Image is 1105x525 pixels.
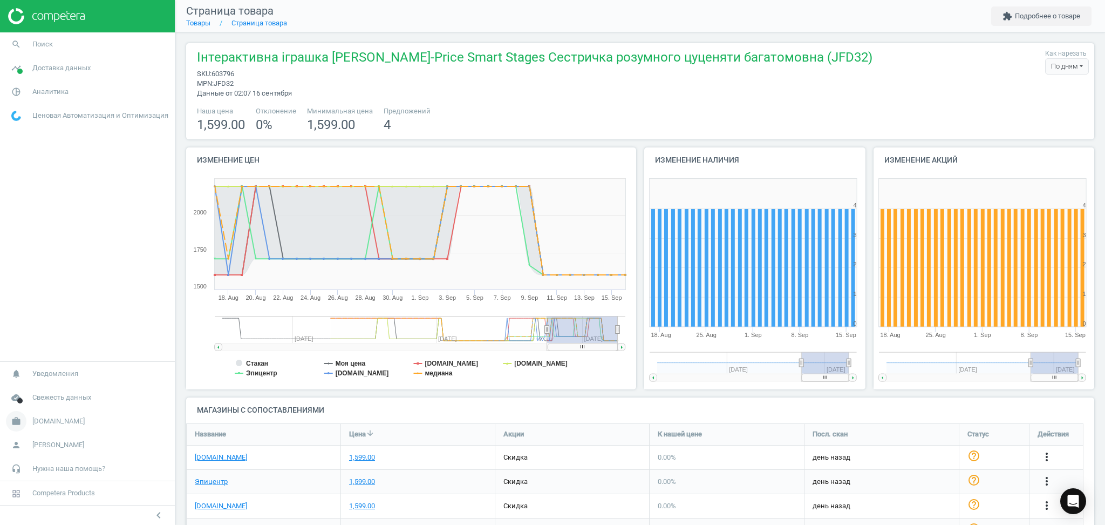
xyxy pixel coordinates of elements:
[32,369,78,379] span: Уведомления
[547,294,567,301] tspan: 11. Sep
[384,106,431,116] span: Предложений
[1040,499,1053,512] i: more_vert
[307,117,355,132] span: 1,599.00
[32,416,85,426] span: [DOMAIN_NAME]
[32,87,69,97] span: Аналитика
[246,360,268,367] tspan: Стакан
[32,63,91,73] span: Доставка данных
[336,360,366,367] tspan: Моя цена
[514,360,568,367] tspan: [DOMAIN_NAME]
[349,477,375,487] div: 1,599.00
[745,332,762,338] tspan: 1. Sep
[145,508,172,522] button: chevron_left
[1040,475,1053,489] button: more_vert
[214,79,234,87] span: JFD32
[273,294,293,301] tspan: 22. Aug
[494,294,511,301] tspan: 7. Sep
[874,147,1095,173] h4: Изменение акций
[246,369,277,377] tspan: Эпицентр
[644,147,865,173] h4: Изменение наличия
[813,429,848,439] span: Посл. скан
[186,398,1094,423] h4: Магазины с сопоставлениями
[197,89,292,97] span: Данные от 02:07 16 сентября
[854,320,857,327] text: 0
[574,294,595,301] tspan: 13. Sep
[854,291,857,297] text: 1
[349,453,375,462] div: 1,599.00
[336,369,389,377] tspan: [DOMAIN_NAME]
[195,501,247,511] a: [DOMAIN_NAME]
[384,117,391,132] span: 4
[1082,320,1086,327] text: 0
[503,477,528,486] span: скидка
[658,477,676,486] span: 0.00 %
[697,332,717,338] tspan: 25. Aug
[967,429,989,439] span: Статус
[11,111,21,121] img: wGWNvw8QSZomAAAAABJRU5ErkJggg==
[349,429,366,439] span: Цена
[521,294,538,301] tspan: 9. Sep
[1082,232,1086,238] text: 3
[6,82,26,102] i: pie_chart_outlined
[197,79,214,87] span: mpn :
[854,202,857,208] text: 4
[197,106,245,116] span: Наша цена
[880,332,900,338] tspan: 18. Aug
[256,106,296,116] span: Отклонение
[1038,429,1069,439] span: Действия
[1060,488,1086,514] div: Open Intercom Messenger
[813,501,951,511] span: день назад
[503,453,528,461] span: скидка
[854,261,857,267] text: 2
[355,294,375,301] tspan: 28. Aug
[412,294,429,301] tspan: 1. Sep
[194,246,207,253] text: 1750
[186,4,274,17] span: Страница товара
[307,106,373,116] span: Минимальная цена
[6,34,26,55] i: search
[1045,58,1089,75] div: По дням
[32,393,91,402] span: Свежесть данных
[32,39,53,49] span: Поиск
[991,6,1092,26] button: extensionПодробнее о товаре
[466,294,483,301] tspan: 5. Sep
[1040,499,1053,513] button: more_vert
[219,294,238,301] tspan: 18. Aug
[212,70,234,78] span: 603796
[1040,450,1053,463] i: more_vert
[195,429,226,439] span: Название
[6,387,26,408] i: cloud_done
[256,117,272,132] span: 0 %
[186,147,636,173] h4: Изменение цен
[32,440,84,450] span: [PERSON_NAME]
[32,464,105,474] span: Нужна наша помощь?
[425,360,478,367] tspan: [DOMAIN_NAME]
[813,453,951,462] span: день назад
[792,332,809,338] tspan: 8. Sep
[967,449,980,462] i: help_outline
[658,429,702,439] span: К нашей цене
[197,117,245,132] span: 1,599.00
[1082,202,1086,208] text: 4
[231,19,287,27] a: Страница товара
[8,8,85,24] img: ajHJNr6hYgQAAAAASUVORK5CYII=
[152,509,165,522] i: chevron_left
[186,19,210,27] a: Товары
[967,498,980,511] i: help_outline
[651,332,671,338] tspan: 18. Aug
[925,332,945,338] tspan: 25. Aug
[6,58,26,78] i: timeline
[836,332,856,338] tspan: 15. Sep
[974,332,991,338] tspan: 1. Sep
[383,294,403,301] tspan: 30. Aug
[366,429,374,437] i: arrow_downward
[32,111,168,120] span: Ценовая Автоматизация и Оптимизация
[1002,11,1012,21] i: extension
[195,477,228,487] a: Эпицентр
[245,294,265,301] tspan: 20. Aug
[854,232,857,238] text: 3
[194,283,207,290] text: 1500
[1082,291,1086,297] text: 1
[658,502,676,510] span: 0.00 %
[349,501,375,511] div: 1,599.00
